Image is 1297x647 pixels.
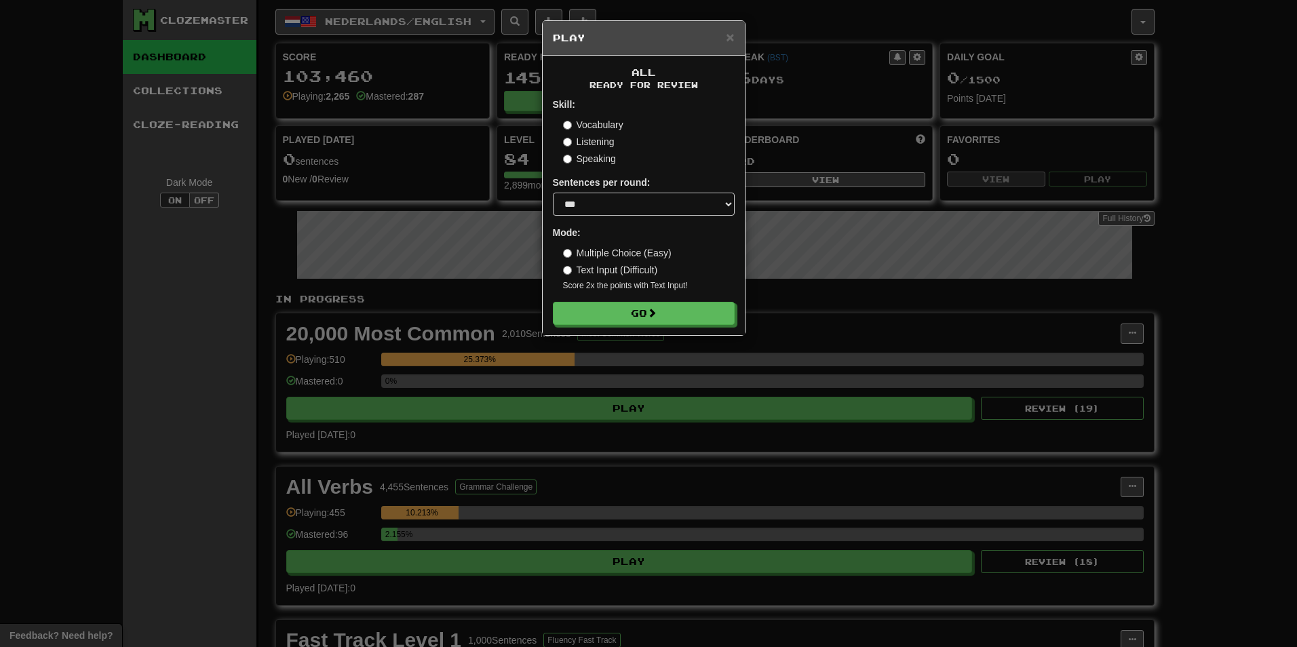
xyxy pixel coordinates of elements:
[553,31,735,45] h5: Play
[563,249,572,258] input: Multiple Choice (Easy)
[553,99,575,110] strong: Skill:
[563,246,672,260] label: Multiple Choice (Easy)
[553,79,735,91] small: Ready for Review
[553,176,651,189] label: Sentences per round:
[726,29,734,45] span: ×
[563,266,572,275] input: Text Input (Difficult)
[563,263,658,277] label: Text Input (Difficult)
[563,118,623,132] label: Vocabulary
[563,280,735,292] small: Score 2x the points with Text Input !
[553,302,735,325] button: Go
[563,155,572,163] input: Speaking
[726,30,734,44] button: Close
[632,66,656,78] span: All
[563,135,615,149] label: Listening
[563,152,616,165] label: Speaking
[553,227,581,238] strong: Mode:
[563,121,572,130] input: Vocabulary
[563,138,572,146] input: Listening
